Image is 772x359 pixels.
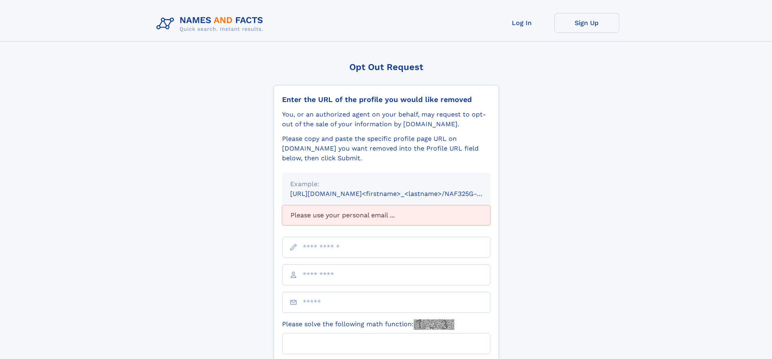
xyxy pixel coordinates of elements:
div: Please use your personal email ... [282,205,490,225]
small: [URL][DOMAIN_NAME]<firstname>_<lastname>/NAF325G-xxxxxxxx [290,190,506,198]
img: Logo Names and Facts [153,13,270,35]
div: Example: [290,179,482,189]
label: Please solve the following math function: [282,319,454,330]
div: Opt Out Request [274,62,499,72]
div: Please copy and paste the specific profile page URL on [DOMAIN_NAME] you want removed into the Pr... [282,134,490,163]
div: You, or an authorized agent on your behalf, may request to opt-out of the sale of your informatio... [282,110,490,129]
a: Log In [490,13,554,33]
div: Enter the URL of the profile you would like removed [282,95,490,104]
a: Sign Up [554,13,619,33]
